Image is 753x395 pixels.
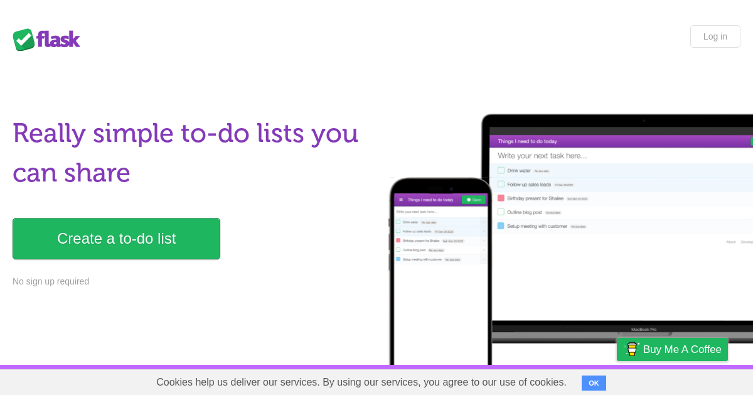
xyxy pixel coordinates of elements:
[690,25,740,48] a: Log in
[144,370,579,395] span: Cookies help us deliver our services. By using our services, you agree to our use of cookies.
[13,275,369,288] p: No sign up required
[13,28,88,51] div: Flask Lists
[643,338,722,360] span: Buy me a coffee
[623,338,640,360] img: Buy me a coffee
[13,218,220,259] a: Create a to-do list
[617,338,728,361] a: Buy me a coffee
[582,376,606,391] button: OK
[13,114,369,193] h1: Really simple to-do lists you can share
